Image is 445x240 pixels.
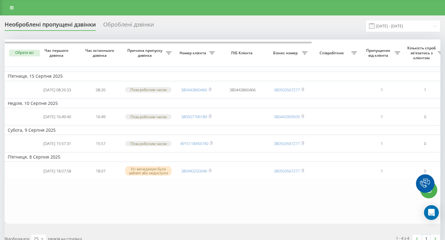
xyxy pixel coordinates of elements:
[40,48,74,58] span: Час першого дзвінка
[125,141,172,146] div: Поза робочим часом
[79,109,122,124] td: 16:49
[223,51,262,56] span: ПІБ Клієнта
[125,166,172,176] div: Усі менеджери були зайняті або недоступні
[181,168,207,174] a: 380443250046
[360,109,403,124] td: 1
[274,168,300,174] a: 380503567277
[360,136,403,151] td: 1
[360,82,403,97] td: 1
[103,21,154,31] div: Оброблені дзвінки
[218,82,267,97] td: 380443860466
[181,114,207,119] a: 380507766189
[314,51,351,56] span: Співробітник
[9,50,40,56] button: Обрати всі
[274,114,300,119] a: 380442909509
[36,163,79,179] td: [DATE] 18:07:58
[406,46,438,60] span: Кількість спроб зв'язатись з клієнтом
[274,87,300,93] a: 380503567277
[424,205,439,220] div: Open Intercom Messenger
[180,141,208,146] a: 4915118456740
[36,109,79,124] td: [DATE] 16:49:40
[270,51,302,56] span: Бізнес номер
[79,136,122,151] td: 15:57
[363,48,395,58] span: Пропущених від клієнта
[79,163,122,179] td: 18:07
[5,21,96,31] div: Необроблені пропущені дзвінки
[125,48,166,58] span: Причина пропуску дзвінка
[178,51,209,56] span: Номер клієнта
[274,141,300,146] a: 380503567277
[181,87,207,93] a: 380443860466
[84,48,117,58] span: Час останнього дзвінка
[36,82,79,97] td: [DATE] 08:26:33
[125,87,172,92] div: Поза робочим часом
[125,114,172,119] div: Поза робочим часом
[360,163,403,179] td: 1
[79,82,122,97] td: 08:26
[36,136,79,151] td: [DATE] 15:57:31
